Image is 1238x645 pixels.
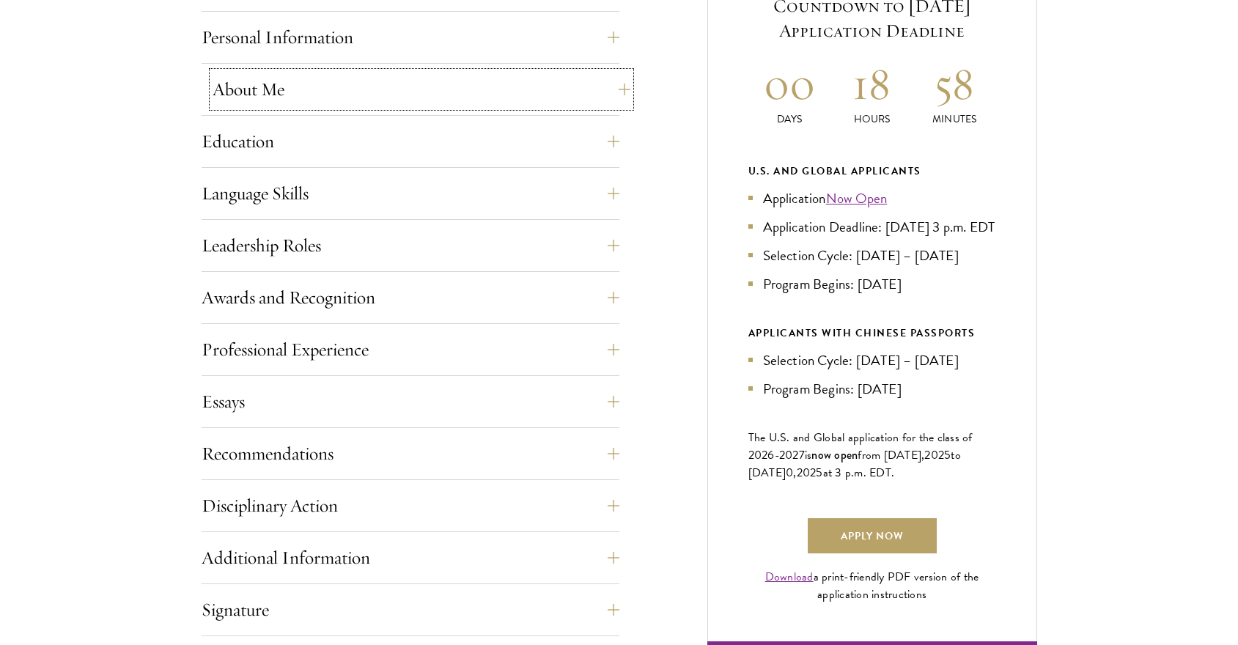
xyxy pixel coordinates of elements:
button: Leadership Roles [202,228,619,263]
button: About Me [213,72,630,107]
span: -202 [775,446,799,464]
span: 202 [797,464,817,482]
span: The U.S. and Global application for the class of 202 [748,429,973,464]
button: Awards and Recognition [202,280,619,315]
button: Additional Information [202,540,619,575]
button: Personal Information [202,20,619,55]
span: from [DATE], [858,446,924,464]
button: Recommendations [202,436,619,471]
span: to [DATE] [748,446,961,482]
div: APPLICANTS WITH CHINESE PASSPORTS [748,324,996,342]
a: Apply Now [808,518,937,553]
span: , [793,464,796,482]
h2: 00 [748,56,831,111]
a: Download [765,568,814,586]
button: Education [202,124,619,159]
li: Application [748,188,996,209]
span: at 3 p.m. EDT. [823,464,895,482]
span: 5 [816,464,822,482]
li: Application Deadline: [DATE] 3 p.m. EDT [748,216,996,237]
li: Program Begins: [DATE] [748,378,996,399]
h2: 18 [830,56,913,111]
span: 7 [799,446,805,464]
button: Language Skills [202,176,619,211]
li: Selection Cycle: [DATE] – [DATE] [748,350,996,371]
span: 202 [924,446,944,464]
h2: 58 [913,56,996,111]
p: Minutes [913,111,996,127]
p: Hours [830,111,913,127]
button: Signature [202,592,619,627]
span: is [805,446,812,464]
span: 0 [786,464,793,482]
div: U.S. and Global Applicants [748,162,996,180]
li: Selection Cycle: [DATE] – [DATE] [748,245,996,266]
button: Disciplinary Action [202,488,619,523]
a: Now Open [826,188,888,209]
span: 5 [944,446,951,464]
button: Essays [202,384,619,419]
span: now open [811,446,858,463]
div: a print-friendly PDF version of the application instructions [748,568,996,603]
span: 6 [767,446,774,464]
li: Program Begins: [DATE] [748,273,996,295]
button: Professional Experience [202,332,619,367]
p: Days [748,111,831,127]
